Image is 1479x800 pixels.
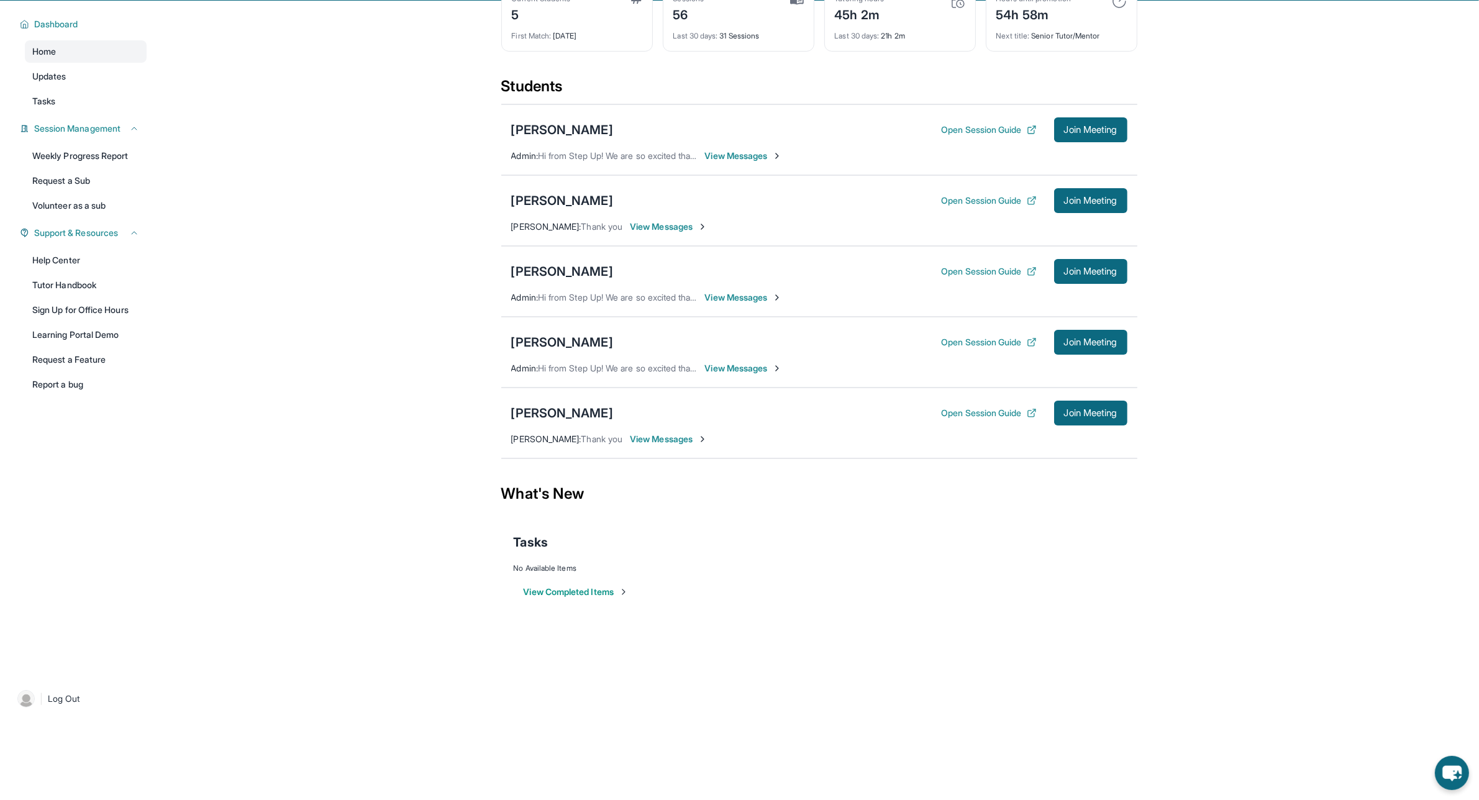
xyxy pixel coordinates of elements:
[514,563,1125,573] div: No Available Items
[511,150,538,161] span: Admin :
[29,18,139,30] button: Dashboard
[1435,756,1469,790] button: chat-button
[673,24,804,41] div: 31 Sessions
[25,90,147,112] a: Tasks
[17,690,35,707] img: user-img
[941,124,1036,136] button: Open Session Guide
[1064,197,1117,204] span: Join Meeting
[48,693,80,705] span: Log Out
[29,227,139,239] button: Support & Resources
[996,24,1127,41] div: Senior Tutor/Mentor
[512,31,552,40] span: First Match :
[511,404,613,422] div: [PERSON_NAME]
[501,76,1137,104] div: Students
[511,292,538,302] span: Admin :
[25,373,147,396] a: Report a bug
[835,4,885,24] div: 45h 2m
[32,45,56,58] span: Home
[772,363,782,373] img: Chevron-Right
[511,192,613,209] div: [PERSON_NAME]
[524,586,629,598] button: View Completed Items
[25,170,147,192] a: Request a Sub
[698,434,708,444] img: Chevron-Right
[512,24,642,41] div: [DATE]
[25,299,147,321] a: Sign Up for Office Hours
[501,466,1137,521] div: What's New
[512,4,571,24] div: 5
[32,70,66,83] span: Updates
[996,31,1030,40] span: Next title :
[673,31,718,40] span: Last 30 days :
[12,685,147,712] a: |Log Out
[511,263,613,280] div: [PERSON_NAME]
[1054,188,1127,213] button: Join Meeting
[25,274,147,296] a: Tutor Handbook
[25,194,147,217] a: Volunteer as a sub
[1054,401,1127,425] button: Join Meeting
[630,220,708,233] span: View Messages
[581,221,623,232] span: Thank you
[705,150,783,162] span: View Messages
[32,95,55,107] span: Tasks
[29,122,139,135] button: Session Management
[941,194,1036,207] button: Open Session Guide
[511,434,581,444] span: [PERSON_NAME] :
[25,249,147,271] a: Help Center
[835,24,965,41] div: 21h 2m
[630,433,708,445] span: View Messages
[835,31,880,40] span: Last 30 days :
[705,291,783,304] span: View Messages
[705,362,783,375] span: View Messages
[34,227,118,239] span: Support & Resources
[25,145,147,167] a: Weekly Progress Report
[1054,330,1127,355] button: Join Meeting
[514,534,548,551] span: Tasks
[25,40,147,63] a: Home
[34,18,78,30] span: Dashboard
[1064,268,1117,275] span: Join Meeting
[511,221,581,232] span: [PERSON_NAME] :
[581,434,623,444] span: Thank you
[511,334,613,351] div: [PERSON_NAME]
[1064,409,1117,417] span: Join Meeting
[25,348,147,371] a: Request a Feature
[511,121,613,139] div: [PERSON_NAME]
[772,151,782,161] img: Chevron-Right
[25,65,147,88] a: Updates
[941,265,1036,278] button: Open Session Guide
[40,691,43,706] span: |
[1054,117,1127,142] button: Join Meeting
[698,222,708,232] img: Chevron-Right
[673,4,704,24] div: 56
[772,293,782,302] img: Chevron-Right
[1064,339,1117,346] span: Join Meeting
[34,122,121,135] span: Session Management
[996,4,1071,24] div: 54h 58m
[1054,259,1127,284] button: Join Meeting
[1064,126,1117,134] span: Join Meeting
[941,336,1036,348] button: Open Session Guide
[25,324,147,346] a: Learning Portal Demo
[941,407,1036,419] button: Open Session Guide
[511,363,538,373] span: Admin :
